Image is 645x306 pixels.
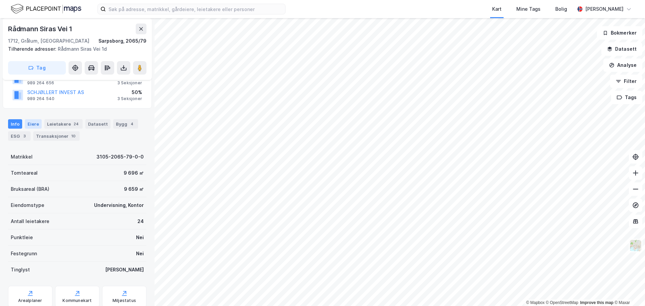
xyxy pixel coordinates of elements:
[124,169,144,177] div: 9 696 ㎡
[72,121,80,127] div: 24
[603,58,642,72] button: Analyse
[124,185,144,193] div: 9 659 ㎡
[136,250,144,258] div: Nei
[611,91,642,104] button: Tags
[136,233,144,242] div: Nei
[526,300,545,305] a: Mapbox
[117,80,142,86] div: 3 Seksjoner
[11,185,49,193] div: Bruksareal (BRA)
[137,217,144,225] div: 24
[94,201,144,209] div: Undervisning, Kontor
[11,153,33,161] div: Matrikkel
[98,37,146,45] div: Sarpsborg, 2065/79
[44,119,83,129] div: Leietakere
[11,217,49,225] div: Antall leietakere
[8,61,66,75] button: Tag
[18,298,42,303] div: Arealplaner
[70,133,77,139] div: 10
[546,300,578,305] a: OpenStreetMap
[11,250,37,258] div: Festegrunn
[585,5,623,13] div: [PERSON_NAME]
[8,119,22,129] div: Info
[629,239,642,252] img: Z
[33,131,80,141] div: Transaksjoner
[11,169,38,177] div: Tomteareal
[113,119,138,129] div: Bygg
[96,153,144,161] div: 3105-2065-79-0-0
[106,4,285,14] input: Søk på adresse, matrikkel, gårdeiere, leietakere eller personer
[580,300,613,305] a: Improve this map
[555,5,567,13] div: Bolig
[11,201,44,209] div: Eiendomstype
[601,42,642,56] button: Datasett
[492,5,502,13] div: Kart
[8,46,58,52] span: Tilhørende adresser:
[597,26,642,40] button: Bokmerker
[105,266,144,274] div: [PERSON_NAME]
[11,233,33,242] div: Punktleie
[8,131,31,141] div: ESG
[62,298,92,303] div: Kommunekart
[85,119,111,129] div: Datasett
[611,274,645,306] iframe: Chat Widget
[8,45,141,53] div: Rådmann Siras Vei 1d
[21,133,28,139] div: 3
[113,298,136,303] div: Miljøstatus
[117,96,142,101] div: 3 Seksjoner
[27,80,54,86] div: 989 264 656
[610,75,642,88] button: Filter
[27,96,54,101] div: 989 264 540
[117,88,142,96] div: 50%
[129,121,135,127] div: 4
[25,119,42,129] div: Eiere
[8,37,89,45] div: 1712, Grålum, [GEOGRAPHIC_DATA]
[11,3,81,15] img: logo.f888ab2527a4732fd821a326f86c7f29.svg
[516,5,541,13] div: Mine Tags
[11,266,30,274] div: Tinglyst
[8,24,74,34] div: Rådmann Siras Vei 1
[611,274,645,306] div: Kontrollprogram for chat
